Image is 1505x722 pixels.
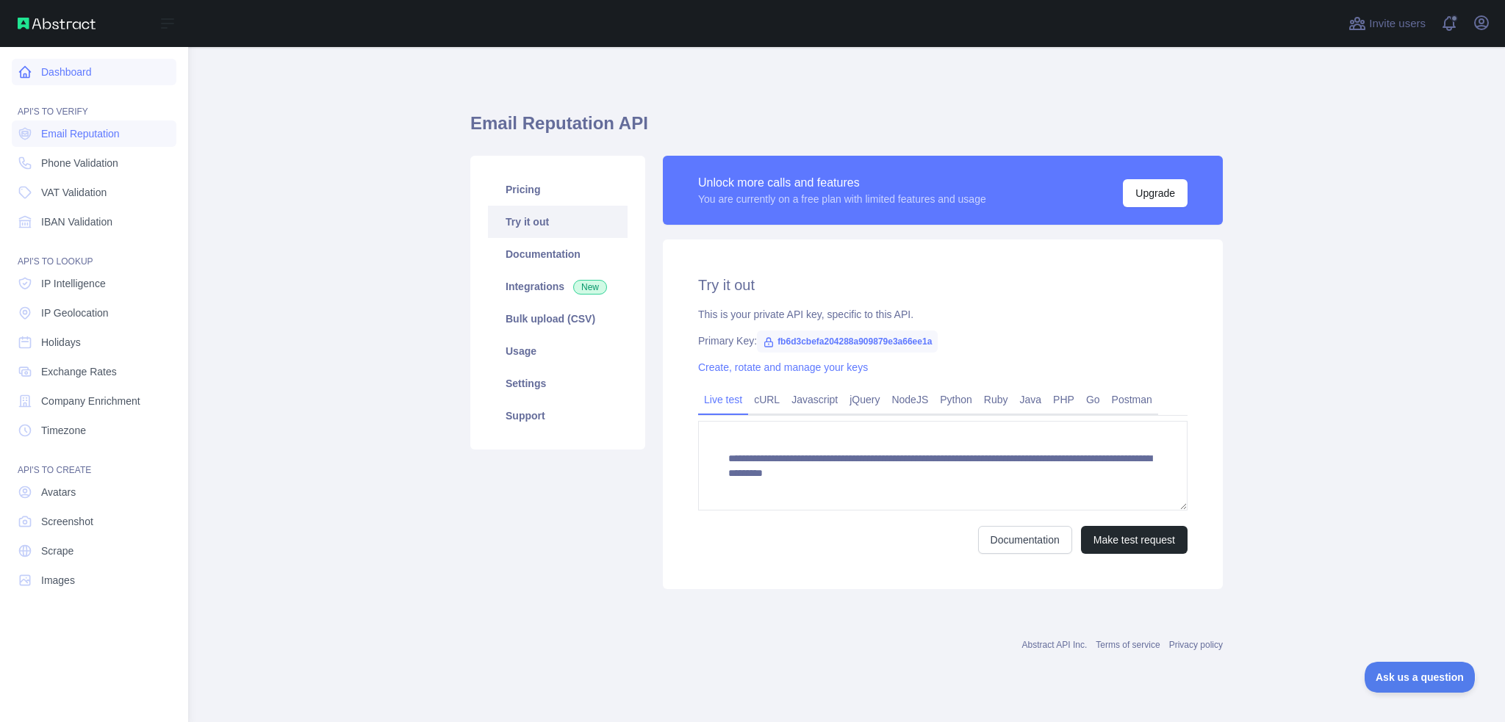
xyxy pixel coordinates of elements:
span: IP Geolocation [41,306,109,320]
a: Email Reputation [12,120,176,147]
a: Company Enrichment [12,388,176,414]
a: Postman [1106,388,1158,411]
div: You are currently on a free plan with limited features and usage [698,192,986,206]
a: Java [1014,388,1048,411]
a: Go [1080,388,1106,411]
span: fb6d3cbefa204288a909879e3a66ee1a [757,331,938,353]
a: Documentation [978,526,1072,554]
a: Exchange Rates [12,358,176,385]
button: Invite users [1346,12,1429,35]
a: Privacy policy [1169,640,1223,650]
img: logo_orange.svg [24,24,35,35]
div: Domain Overview [59,87,132,96]
a: Support [488,400,628,432]
span: Invite users [1369,15,1426,32]
a: Integrations New [488,270,628,303]
a: NodeJS [886,388,934,411]
div: Unlock more calls and features [698,174,986,192]
a: Try it out [488,206,628,238]
div: API'S TO LOOKUP [12,238,176,267]
a: Images [12,567,176,593]
a: PHP [1047,388,1080,411]
a: Screenshot [12,508,176,535]
button: Upgrade [1123,179,1188,207]
div: Primary Key: [698,333,1188,348]
iframe: Toggle Customer Support [1365,662,1476,693]
div: This is your private API key, specific to this API. [698,307,1188,322]
span: Email Reputation [41,126,120,141]
span: Holidays [41,335,81,350]
h1: Email Reputation API [470,112,1223,147]
button: Make test request [1081,526,1188,554]
span: VAT Validation [41,185,107,200]
div: API'S TO VERIFY [12,88,176,118]
a: Timezone [12,417,176,444]
a: jQuery [844,388,886,411]
div: Keywords by Traffic [165,87,243,96]
div: v 4.0.25 [41,24,72,35]
div: Domain: [DOMAIN_NAME] [38,38,162,50]
a: Documentation [488,238,628,270]
a: Usage [488,335,628,367]
a: Phone Validation [12,150,176,176]
a: Ruby [978,388,1014,411]
h2: Try it out [698,275,1188,295]
span: Phone Validation [41,156,118,170]
a: Abstract API Inc. [1022,640,1088,650]
div: API'S TO CREATE [12,447,176,476]
img: Abstract API [18,18,96,29]
a: Terms of service [1096,640,1160,650]
span: Images [41,573,75,588]
a: Live test [698,388,748,411]
span: Company Enrichment [41,394,140,408]
a: Bulk upload (CSV) [488,303,628,335]
a: Scrape [12,538,176,564]
a: Javascript [786,388,844,411]
span: IBAN Validation [41,214,112,229]
img: tab_domain_overview_orange.svg [43,85,54,97]
a: Python [934,388,978,411]
a: cURL [748,388,786,411]
a: Holidays [12,329,176,355]
span: IP Intelligence [41,276,106,291]
a: IP Geolocation [12,300,176,326]
a: Pricing [488,173,628,206]
span: New [573,280,607,295]
span: Exchange Rates [41,364,117,379]
a: VAT Validation [12,179,176,206]
a: Dashboard [12,59,176,85]
a: IP Intelligence [12,270,176,297]
span: Scrape [41,544,73,558]
span: Avatars [41,485,76,499]
a: Avatars [12,479,176,505]
img: website_grey.svg [24,38,35,50]
span: Timezone [41,423,86,438]
a: Settings [488,367,628,400]
img: tab_keywords_by_traffic_grey.svg [148,85,160,97]
a: IBAN Validation [12,209,176,235]
span: Screenshot [41,514,93,529]
a: Create, rotate and manage your keys [698,361,868,373]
